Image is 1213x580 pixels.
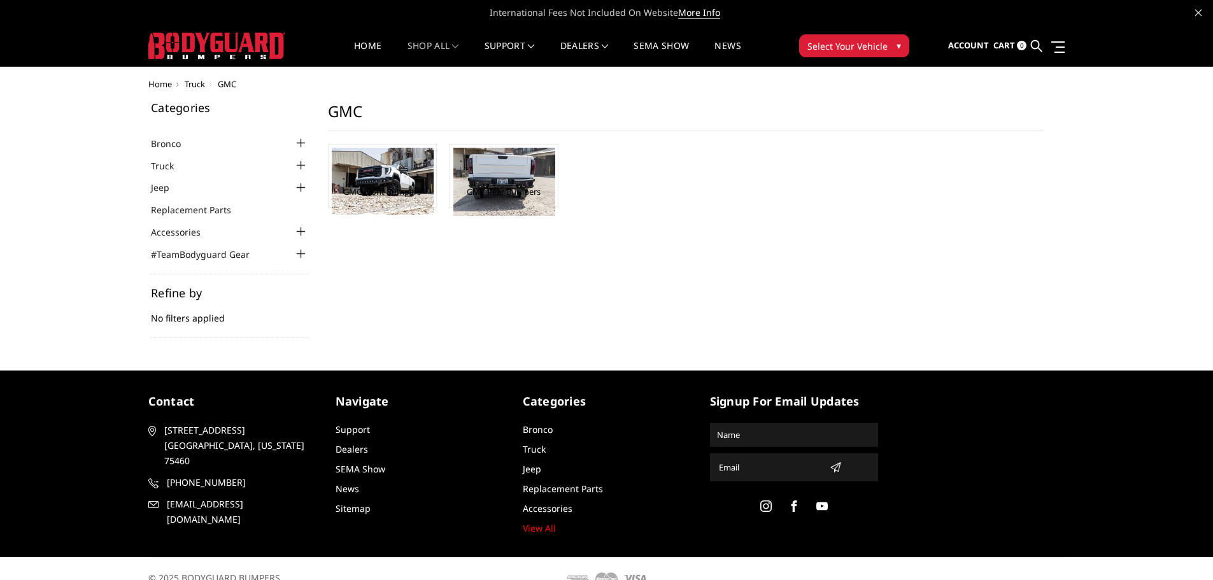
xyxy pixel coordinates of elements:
[336,443,368,455] a: Dealers
[328,102,1044,131] h1: GMC
[185,78,205,90] a: Truck
[336,393,504,410] h5: Navigate
[1017,41,1026,50] span: 0
[523,393,691,410] h5: Categories
[948,39,989,51] span: Account
[167,475,315,490] span: [PHONE_NUMBER]
[151,248,266,261] a: #TeamBodyguard Gear
[467,186,541,197] a: GMC Rear Bumpers
[151,203,247,216] a: Replacement Parts
[336,502,371,514] a: Sitemap
[993,29,1026,63] a: Cart 0
[523,502,572,514] a: Accessories
[523,463,541,475] a: Jeep
[151,225,216,239] a: Accessories
[714,457,825,477] input: Email
[712,425,876,445] input: Name
[151,181,185,194] a: Jeep
[354,41,381,66] a: Home
[523,483,603,495] a: Replacement Parts
[678,6,720,19] a: More Info
[523,522,556,534] a: View All
[523,423,553,435] a: Bronco
[151,287,309,338] div: No filters applied
[336,483,359,495] a: News
[993,39,1015,51] span: Cart
[485,41,535,66] a: Support
[714,41,741,66] a: News
[634,41,689,66] a: SEMA Show
[807,39,888,53] span: Select Your Vehicle
[948,29,989,63] a: Account
[336,463,385,475] a: SEMA Show
[151,287,309,299] h5: Refine by
[408,41,459,66] a: shop all
[148,475,316,490] a: [PHONE_NUMBER]
[148,78,172,90] a: Home
[148,393,316,410] h5: contact
[799,34,909,57] button: Select Your Vehicle
[336,423,370,435] a: Support
[167,497,315,527] span: [EMAIL_ADDRESS][DOMAIN_NAME]
[148,497,316,527] a: [EMAIL_ADDRESS][DOMAIN_NAME]
[164,423,312,469] span: [STREET_ADDRESS] [GEOGRAPHIC_DATA], [US_STATE] 75460
[151,102,309,113] h5: Categories
[560,41,609,66] a: Dealers
[897,39,901,52] span: ▾
[523,443,546,455] a: Truck
[148,32,285,59] img: BODYGUARD BUMPERS
[710,393,878,410] h5: signup for email updates
[343,186,421,197] a: GMC Front Bumpers
[218,78,236,90] span: GMC
[151,137,197,150] a: Bronco
[151,159,190,173] a: Truck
